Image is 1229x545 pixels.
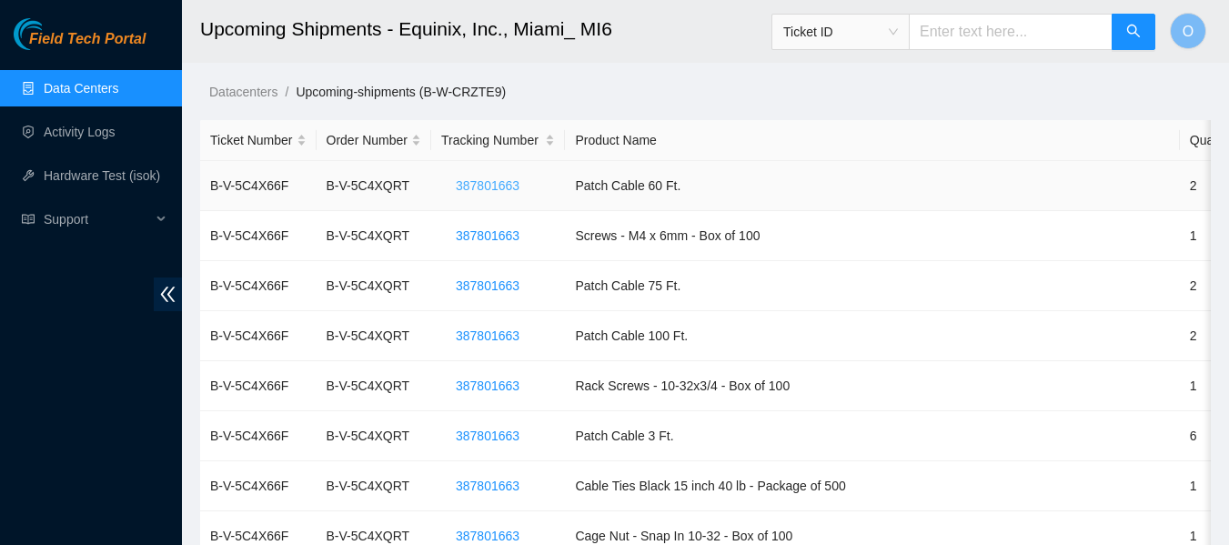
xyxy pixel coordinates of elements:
td: B-V-5C4X66F [200,311,317,361]
td: B-V-5C4XQRT [317,311,431,361]
span: 387801663 [456,276,519,296]
a: Akamai TechnologiesField Tech Portal [14,33,146,56]
button: 387801663 [441,271,534,300]
td: B-V-5C4XQRT [317,161,431,211]
span: / [285,85,288,99]
img: Akamai Technologies [14,18,92,50]
button: 387801663 [441,421,534,450]
td: Cable Ties Black 15 inch 40 lb - Package of 500 [565,461,1179,511]
td: B-V-5C4X66F [200,411,317,461]
span: O [1183,20,1194,43]
span: 387801663 [456,176,519,196]
span: 387801663 [456,226,519,246]
td: B-V-5C4X66F [200,361,317,411]
span: Field Tech Portal [29,31,146,48]
a: Datacenters [209,85,277,99]
span: search [1126,24,1141,41]
input: Enter text here... [909,14,1113,50]
td: B-V-5C4X66F [200,161,317,211]
td: B-V-5C4XQRT [317,261,431,311]
span: 387801663 [456,476,519,496]
td: B-V-5C4X66F [200,261,317,311]
span: read [22,213,35,226]
td: Rack Screws - 10-32x3/4 - Box of 100 [565,361,1179,411]
td: Patch Cable 3 Ft. [565,411,1179,461]
button: 387801663 [441,321,534,350]
button: O [1170,13,1206,49]
td: B-V-5C4X66F [200,461,317,511]
span: 387801663 [456,426,519,446]
td: B-V-5C4XQRT [317,411,431,461]
span: 387801663 [456,326,519,346]
span: Ticket ID [783,18,898,45]
td: Patch Cable 100 Ft. [565,311,1179,361]
a: Activity Logs [44,125,116,139]
td: B-V-5C4XQRT [317,211,431,261]
button: 387801663 [441,221,534,250]
td: B-V-5C4X66F [200,211,317,261]
a: Hardware Test (isok) [44,168,160,183]
span: double-left [154,278,182,311]
a: Upcoming-shipments (B-W-CRZTE9) [296,85,506,99]
span: 387801663 [456,376,519,396]
td: Patch Cable 60 Ft. [565,161,1179,211]
td: B-V-5C4XQRT [317,361,431,411]
button: 387801663 [441,371,534,400]
a: Data Centers [44,81,118,96]
td: Screws - M4 x 6mm - Box of 100 [565,211,1179,261]
button: 387801663 [441,471,534,500]
span: Support [44,201,151,237]
td: B-V-5C4XQRT [317,461,431,511]
td: Patch Cable 75 Ft. [565,261,1179,311]
button: search [1112,14,1155,50]
th: Product Name [565,120,1179,161]
button: 387801663 [441,171,534,200]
